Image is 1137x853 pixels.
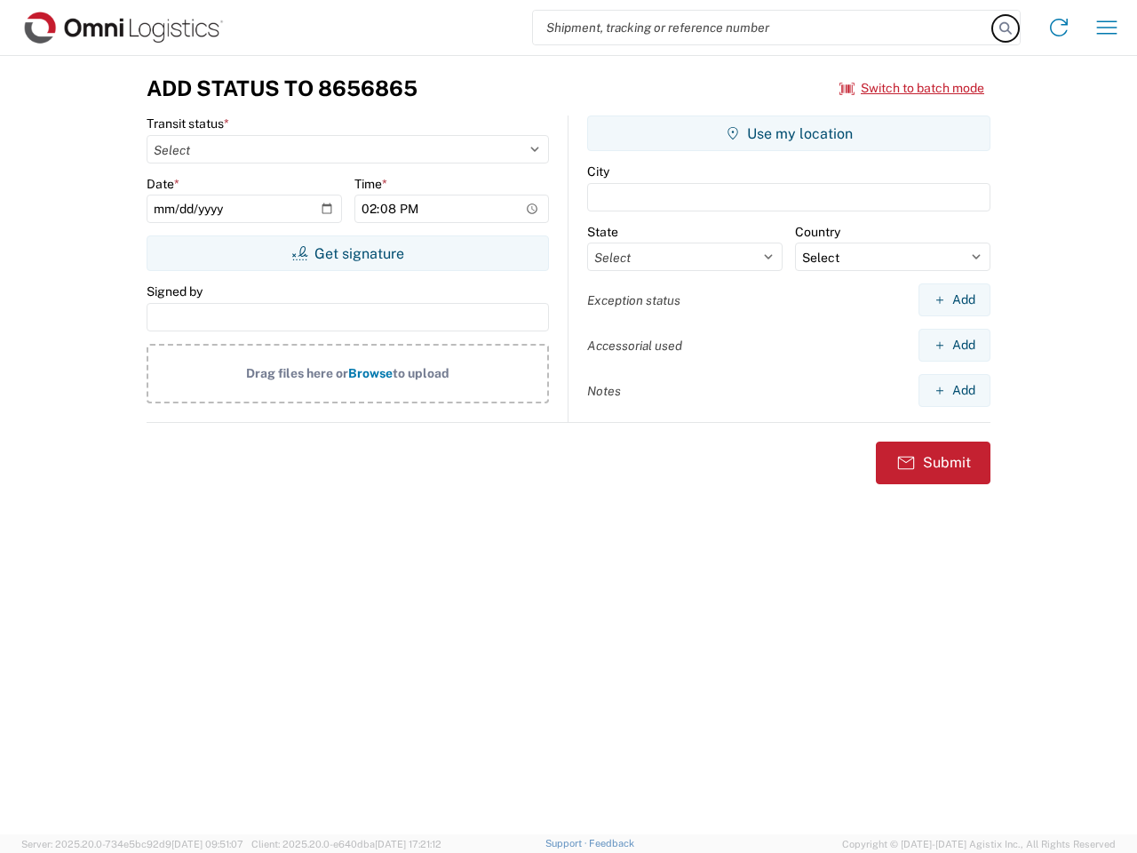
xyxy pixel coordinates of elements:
[147,176,179,192] label: Date
[918,329,990,362] button: Add
[348,366,393,380] span: Browse
[545,838,590,849] a: Support
[876,442,990,484] button: Submit
[587,116,990,151] button: Use my location
[393,366,449,380] span: to upload
[147,76,417,101] h3: Add Status to 8656865
[147,235,549,271] button: Get signature
[354,176,387,192] label: Time
[587,163,609,179] label: City
[918,283,990,316] button: Add
[587,338,682,354] label: Accessorial used
[842,836,1116,852] span: Copyright © [DATE]-[DATE] Agistix Inc., All Rights Reserved
[795,224,840,240] label: Country
[839,74,984,103] button: Switch to batch mode
[171,839,243,849] span: [DATE] 09:51:07
[533,11,993,44] input: Shipment, tracking or reference number
[587,383,621,399] label: Notes
[918,374,990,407] button: Add
[587,292,680,308] label: Exception status
[147,116,229,132] label: Transit status
[587,224,618,240] label: State
[246,366,348,380] span: Drag files here or
[147,283,203,299] label: Signed by
[375,839,441,849] span: [DATE] 17:21:12
[251,839,441,849] span: Client: 2025.20.0-e640dba
[21,839,243,849] span: Server: 2025.20.0-734e5bc92d9
[589,838,634,849] a: Feedback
